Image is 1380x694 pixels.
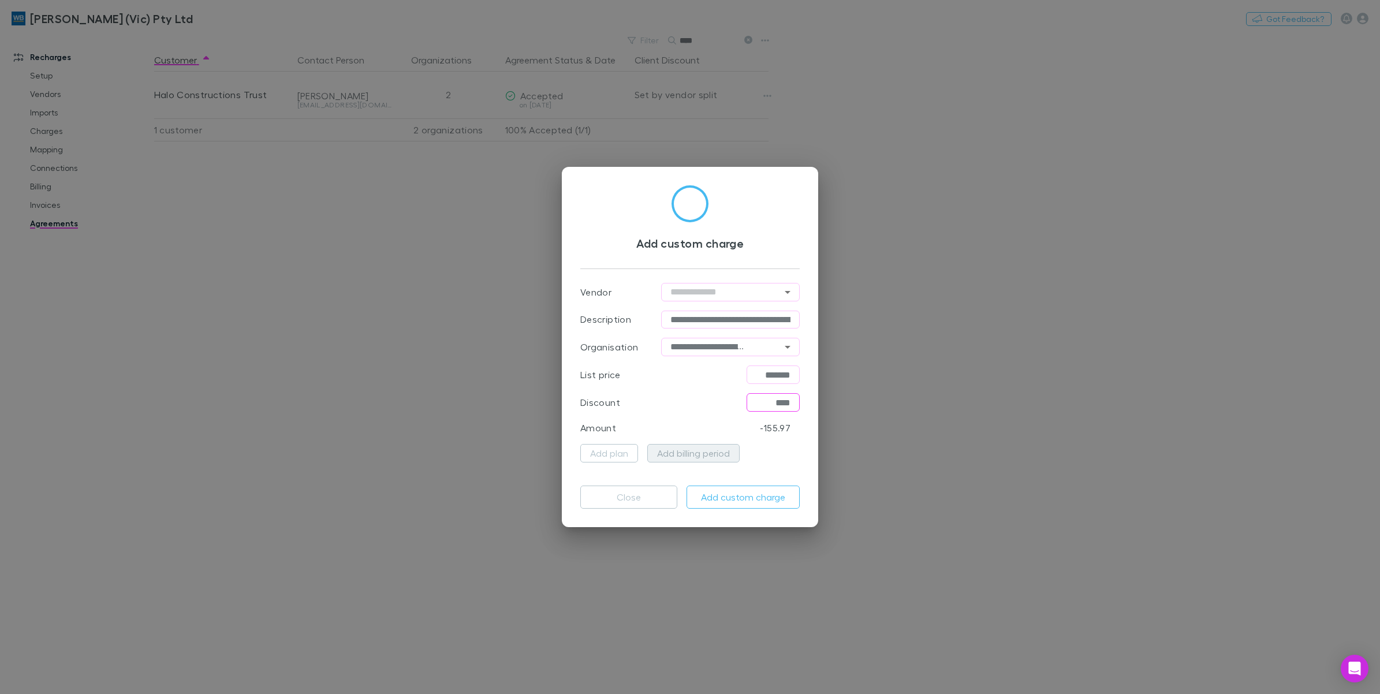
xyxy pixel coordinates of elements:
[580,486,677,509] button: Close
[760,421,790,435] p: -155.97
[580,312,631,326] p: Description
[687,486,800,509] button: Add custom charge
[580,340,638,354] p: Organisation
[580,368,621,382] p: List price
[580,236,800,250] h3: Add custom charge
[779,284,796,300] button: Open
[580,421,616,435] p: Amount
[647,444,740,462] button: Add billing period
[580,395,620,409] p: Discount
[580,444,638,462] button: Add plan
[779,339,796,355] button: Open
[1341,655,1368,682] div: Open Intercom Messenger
[580,285,611,299] p: Vendor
